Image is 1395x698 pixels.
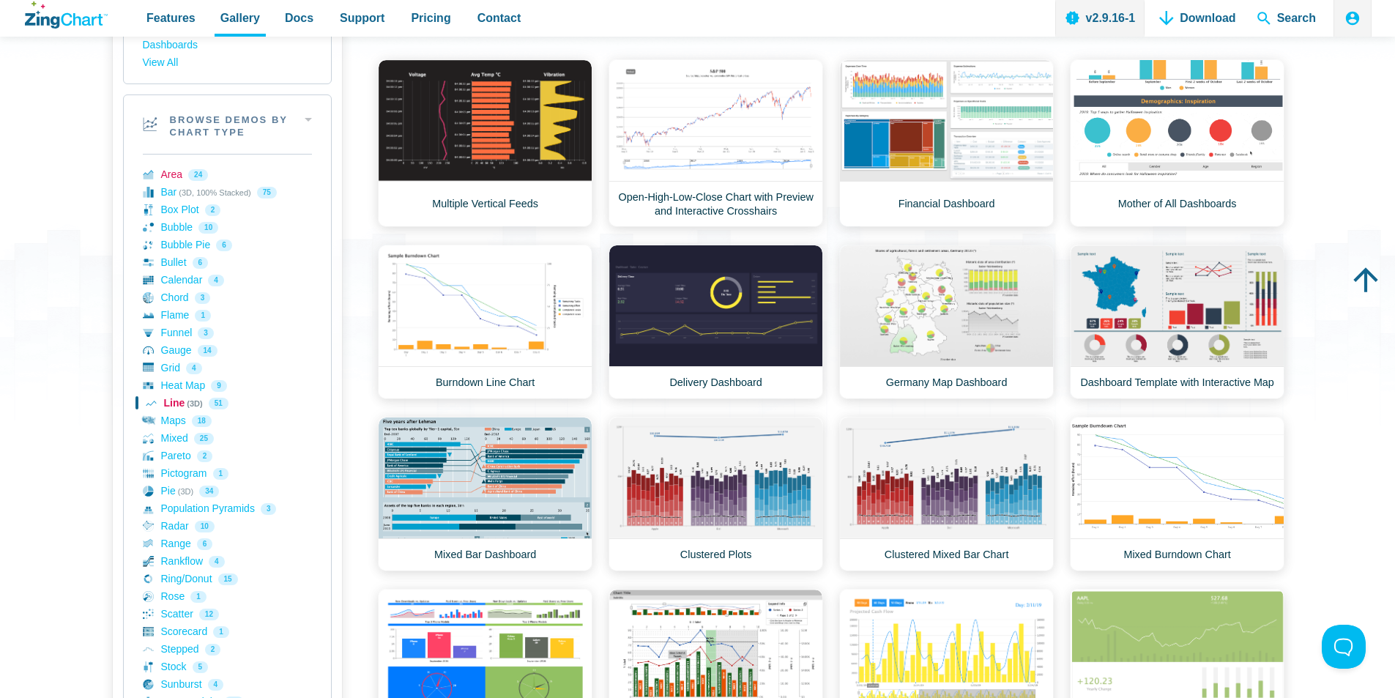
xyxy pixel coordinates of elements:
span: Features [146,8,196,28]
a: Clustered Mixed Bar Chart [839,417,1054,571]
span: Gallery [220,8,260,28]
span: Docs [285,8,313,28]
a: Mixed Burndown Chart [1070,417,1284,571]
a: ZingChart Logo. Click to return to the homepage [25,1,108,29]
span: Support [340,8,384,28]
a: Dashboards [143,37,312,54]
a: Delivery Dashboard [609,245,823,399]
span: Contact [477,8,521,28]
iframe: Toggle Customer Support [1322,625,1366,669]
a: Mother of All Dashboards [1070,59,1284,227]
a: Dashboard Template with Interactive Map [1070,245,1284,399]
a: Open-High-Low-Close Chart with Preview and Interactive Crosshairs [609,59,823,227]
a: Multiple Vertical Feeds [378,59,592,227]
a: Mixed Bar Dashboard [378,417,592,571]
span: Pricing [411,8,450,28]
a: Financial Dashboard [839,59,1054,227]
a: View All [143,54,312,72]
a: Clustered Plots [609,417,823,571]
h2: Browse Demos By Chart Type [124,95,331,154]
a: Burndown Line Chart [378,245,592,399]
a: Germany Map Dashboard [839,245,1054,399]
